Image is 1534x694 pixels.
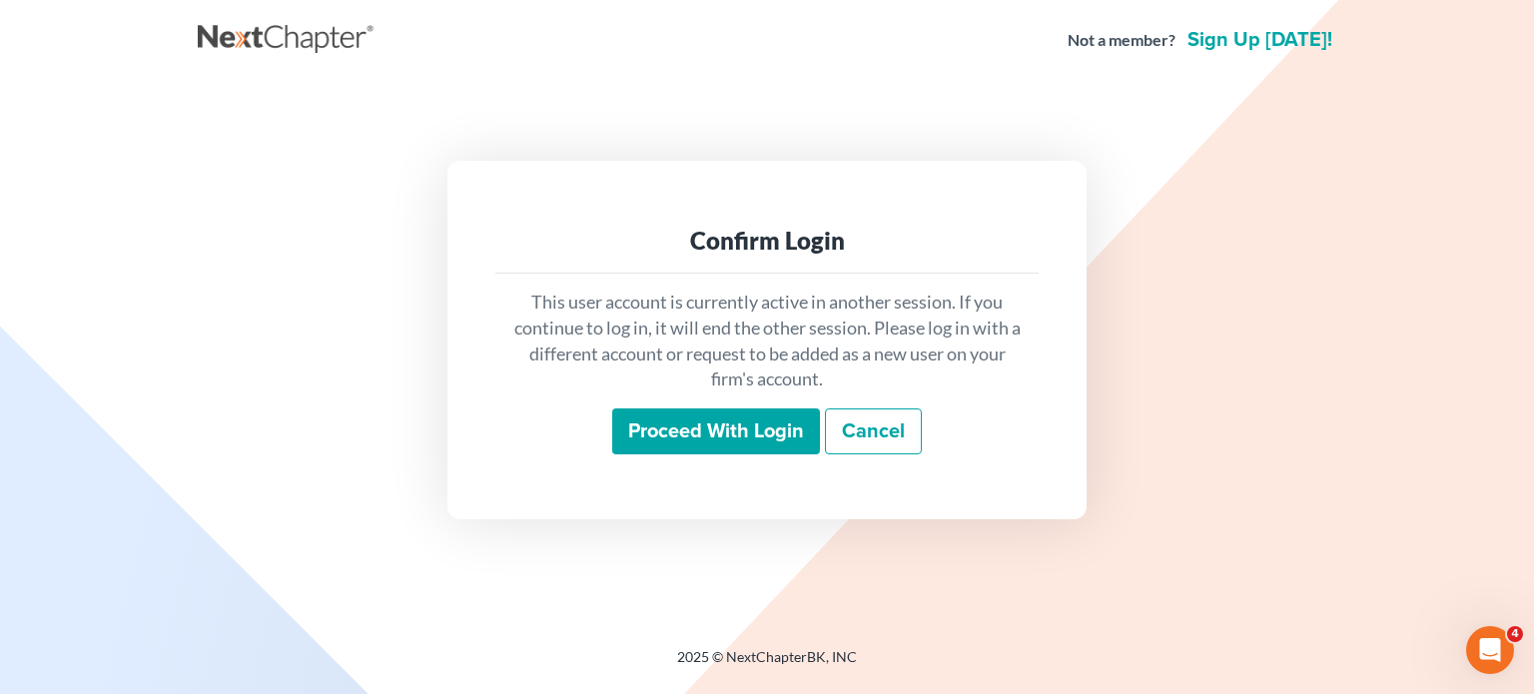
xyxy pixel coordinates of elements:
p: This user account is currently active in another session. If you continue to log in, it will end ... [511,290,1023,392]
a: Sign up [DATE]! [1183,30,1336,50]
span: 4 [1507,626,1523,642]
strong: Not a member? [1068,29,1175,52]
iframe: Intercom live chat [1466,626,1514,674]
div: Confirm Login [511,225,1023,257]
input: Proceed with login [612,408,820,454]
a: Cancel [825,408,922,454]
div: 2025 © NextChapterBK, INC [198,647,1336,683]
